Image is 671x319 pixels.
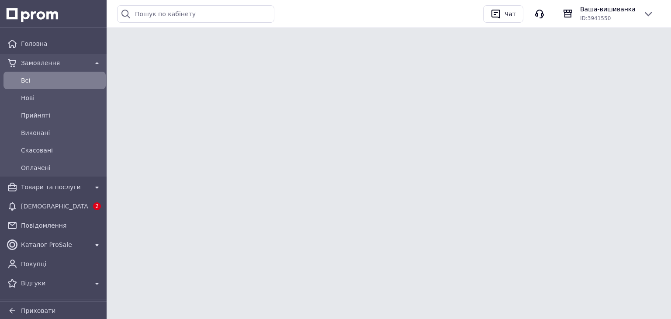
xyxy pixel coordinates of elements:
[503,7,518,21] div: Чат
[117,5,274,23] input: Пошук по кабінету
[21,128,102,137] span: Виконані
[21,146,102,155] span: Скасовані
[483,5,523,23] button: Чат
[21,202,88,211] span: [DEMOGRAPHIC_DATA]
[21,221,102,230] span: Повідомлення
[21,279,88,288] span: Відгуки
[21,260,102,268] span: Покупці
[580,15,611,21] span: ID: 3941550
[21,76,102,85] span: Всi
[93,202,101,210] span: 2
[21,94,102,102] span: Нові
[21,39,102,48] span: Головна
[21,163,102,172] span: Оплачені
[21,183,88,191] span: Товари та послуги
[21,307,55,314] span: Приховати
[21,111,102,120] span: Прийняті
[21,240,88,249] span: Каталог ProSale
[21,59,88,67] span: Замовлення
[580,5,636,14] span: Ваша-вишиванка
